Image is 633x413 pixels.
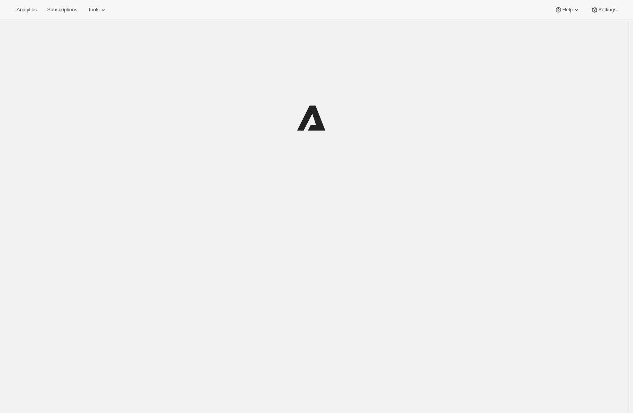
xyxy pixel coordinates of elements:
[43,5,82,15] button: Subscriptions
[17,7,37,13] span: Analytics
[47,7,77,13] span: Subscriptions
[562,7,572,13] span: Help
[586,5,621,15] button: Settings
[12,5,41,15] button: Analytics
[88,7,99,13] span: Tools
[83,5,111,15] button: Tools
[550,5,584,15] button: Help
[598,7,616,13] span: Settings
